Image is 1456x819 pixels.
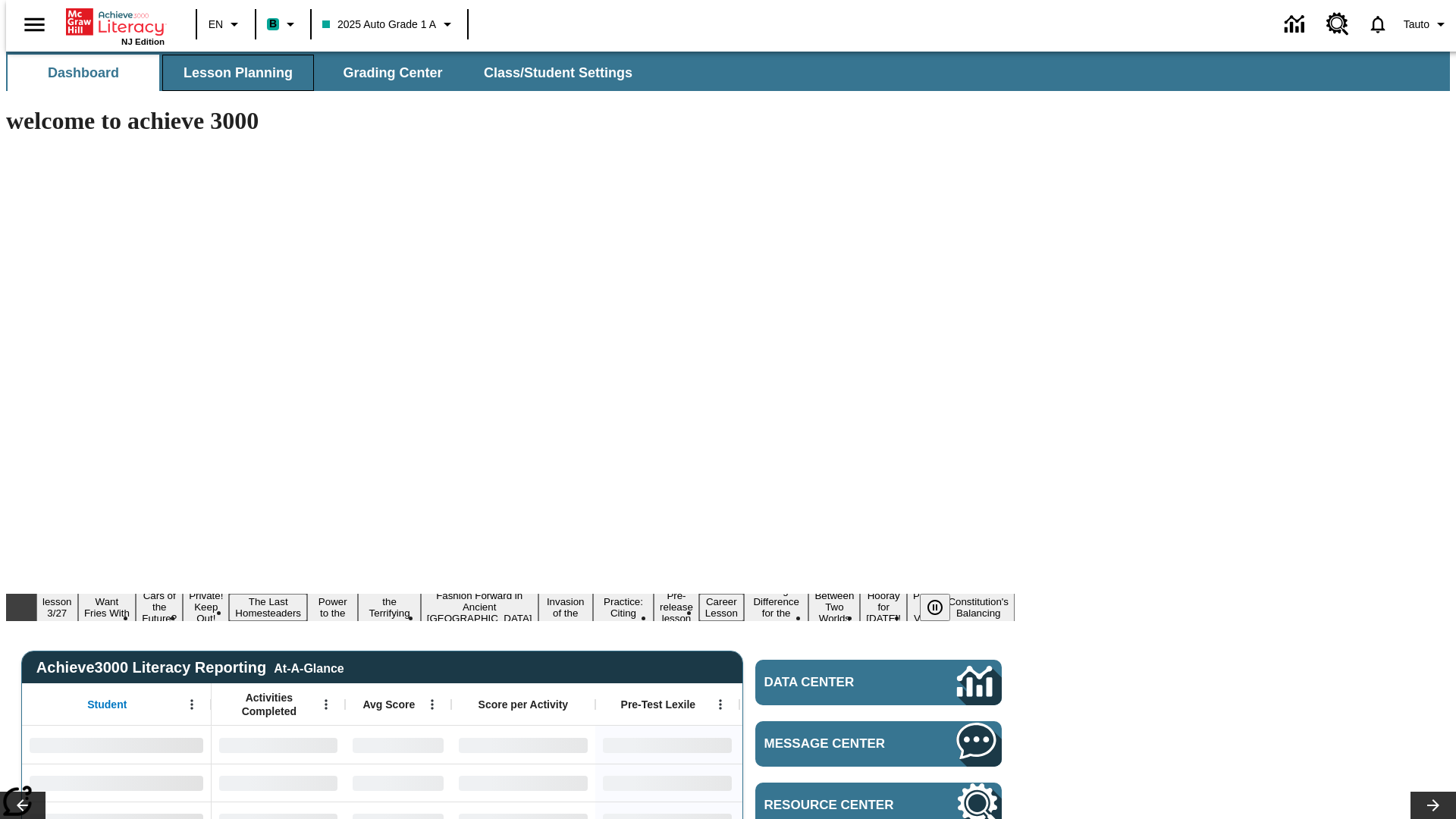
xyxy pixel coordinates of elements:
span: Grading Center [343,64,442,82]
div: At-A-Glance [274,659,344,676]
button: Slide 10 Mixed Practice: Citing Evidence [593,582,654,632]
h1: welcome to achieve 3000 [6,107,1015,135]
button: Slide 13 Making a Difference for the Planet [744,582,809,632]
button: Open Menu [709,693,732,716]
span: EN [209,17,223,33]
button: Slide 14 Between Two Worlds [808,588,860,626]
button: Slide 2 Do You Want Fries With That? [78,582,136,632]
button: Slide 1 Test lesson 3/27 en [36,582,78,632]
a: Notifications [1358,5,1398,44]
div: No Data, [345,764,451,802]
a: Resource Center, Will open in new tab [1317,4,1358,45]
button: Slide 7 Attack of the Terrifying Tomatoes [358,582,420,632]
button: Slide 11 Pre-release lesson [654,588,699,626]
button: Open Menu [421,693,444,716]
button: Lesson carousel, Next [1410,792,1456,819]
span: Message Center [764,736,912,752]
button: Slide 12 Career Lesson [699,594,744,621]
div: No Data, [212,764,345,802]
button: Language: EN, Select a language [202,11,250,38]
button: Slide 16 Point of View [907,588,942,626]
a: Message Center [755,721,1002,767]
button: Grading Center [317,55,469,91]
div: SubNavbar [6,52,1450,91]
button: Class: 2025 Auto Grade 1 A, Select your class [316,11,463,38]
span: Achieve3000 Literacy Reporting [36,659,344,676]
div: No Data, [212,726,345,764]
div: Home [66,5,165,46]
button: Lesson Planning [162,55,314,91]
button: Slide 9 The Invasion of the Free CD [538,582,593,632]
button: Dashboard [8,55,159,91]
button: Class/Student Settings [472,55,645,91]
span: 2025 Auto Grade 1 A [322,17,436,33]
span: Class/Student Settings [484,64,632,82]
button: Slide 15 Hooray for Constitution Day! [860,588,907,626]
button: Slide 4 Private! Keep Out! [183,588,229,626]
button: Open side menu [12,2,57,47]
button: Slide 8 Fashion Forward in Ancient Rome [421,588,538,626]
button: Slide 3 Cars of the Future? [136,588,183,626]
a: Home [66,7,165,37]
div: SubNavbar [6,55,646,91]
span: Student [87,698,127,711]
button: Slide 5 The Last Homesteaders [229,594,307,621]
span: Resource Center [764,798,912,813]
button: Pause [920,594,950,621]
a: Data Center [755,660,1002,705]
button: Open Menu [180,693,203,716]
button: Slide 17 The Constitution's Balancing Act [942,582,1015,632]
button: Boost Class color is teal. Change class color [261,11,306,38]
div: Pause [920,594,965,621]
div: No Data, [345,726,451,764]
span: B [269,14,277,33]
span: Data Center [764,675,906,690]
span: Lesson Planning [184,64,293,82]
span: Dashboard [48,64,119,82]
span: Tauto [1404,17,1429,33]
button: Open Menu [315,693,337,716]
span: Score per Activity [479,698,569,711]
span: Avg Score [362,698,415,711]
button: Profile/Settings [1398,11,1456,38]
span: NJ Edition [121,37,165,46]
span: Pre-Test Lexile [621,698,696,711]
span: Activities Completed [219,691,319,718]
button: Slide 6 Solar Power to the People [307,582,358,632]
a: Data Center [1276,4,1317,45]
